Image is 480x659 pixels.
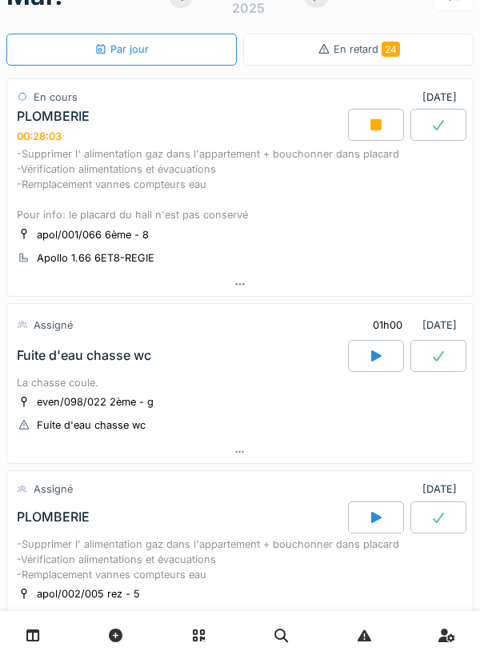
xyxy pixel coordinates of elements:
[37,394,154,409] div: even/098/022 2ème - g
[17,146,463,223] div: -Supprimer l' alimentation gaz dans l'appartement + bouchonner dans placard -Vérification aliment...
[94,42,149,57] div: Par jour
[17,130,62,142] div: 00:28:03
[34,318,73,333] div: Assigné
[422,90,463,105] div: [DATE]
[34,481,73,497] div: Assigné
[422,481,463,497] div: [DATE]
[37,609,150,625] div: Apollo 2.5 REZ6-REGIE
[37,586,140,601] div: apol/002/005 rez - 5
[17,537,463,583] div: -Supprimer l' alimentation gaz dans l'appartement + bouchonner dans placard -Vérification aliment...
[17,109,90,124] div: PLOMBERIE
[37,250,154,266] div: Apollo 1.66 6ET8-REGIE
[373,318,402,333] div: 01h00
[359,310,463,340] div: [DATE]
[17,348,151,363] div: Fuite d'eau chasse wc
[17,509,90,525] div: PLOMBERIE
[334,43,400,55] span: En retard
[382,42,400,57] span: 24
[37,227,149,242] div: apol/001/066 6ème - 8
[17,375,463,390] div: La chasse coule.
[37,417,146,433] div: Fuite d'eau chasse wc
[34,90,78,105] div: En cours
